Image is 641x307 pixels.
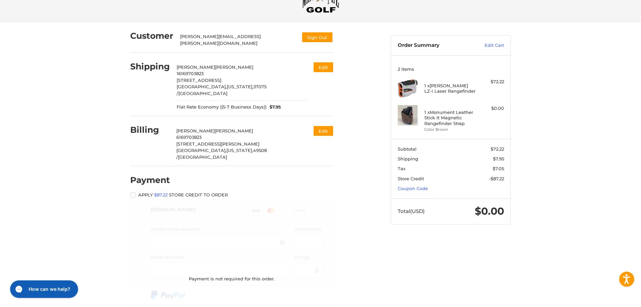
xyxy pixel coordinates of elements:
div: $72.22 [477,79,504,85]
label: Apply store credit to order [130,192,333,197]
span: 37075 / [177,84,266,96]
div: $0.00 [477,105,504,112]
span: [PERSON_NAME] [215,128,253,133]
a: $87.22 [154,192,168,197]
h2: Payment [130,175,170,185]
span: [STREET_ADDRESS] [177,78,221,83]
span: Tax [398,166,405,171]
h2: Billing [130,125,170,135]
span: Flat Rate Economy ((5-7 Business Days)) [177,104,266,111]
li: Color Brown [424,127,476,132]
span: [US_STATE], [226,148,253,153]
span: $72.22 [491,146,504,152]
button: Sign Out [301,32,333,43]
span: [PERSON_NAME] [177,64,215,70]
button: Edit [314,62,333,72]
span: 6169703823 [176,134,202,140]
iframe: Gorgias live chat messenger [7,278,80,300]
span: [PERSON_NAME] [215,64,253,70]
span: $7.95 [493,156,504,161]
span: $7.95 [266,104,281,111]
span: 49508 / [176,148,267,160]
span: [GEOGRAPHIC_DATA], [176,148,226,153]
span: $0.00 [475,205,504,217]
a: Coupon Code [398,186,428,191]
p: Payment is not required for this order. [189,276,275,282]
div: [PERSON_NAME][EMAIL_ADDRESS][PERSON_NAME][DOMAIN_NAME] [180,33,295,47]
h2: Customer [130,31,173,41]
a: Edit Cart [470,42,504,49]
span: [GEOGRAPHIC_DATA], [177,84,227,89]
span: [GEOGRAPHIC_DATA] [178,91,227,96]
span: [GEOGRAPHIC_DATA] [178,154,227,160]
h2: Shipping [130,61,170,72]
button: Edit [314,126,333,136]
span: Subtotal [398,146,417,152]
span: 16169703823 [177,71,204,76]
span: -$87.22 [489,176,504,181]
span: Shipping [398,156,418,161]
span: [US_STATE], [227,84,253,89]
h3: 2 Items [398,66,504,72]
span: [STREET_ADDRESS][PERSON_NAME] [176,141,259,147]
span: Store Credit [398,176,424,181]
span: $7.05 [493,166,504,171]
h4: 1 x [PERSON_NAME] LZ-i Laser Rangefinder [424,83,476,94]
h4: 1 x Monument Leather Stick It Magnetic Rangefinder Strap [424,110,476,126]
span: [PERSON_NAME] [176,128,215,133]
span: Total (USD) [398,208,425,214]
h3: Order Summary [398,42,470,49]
